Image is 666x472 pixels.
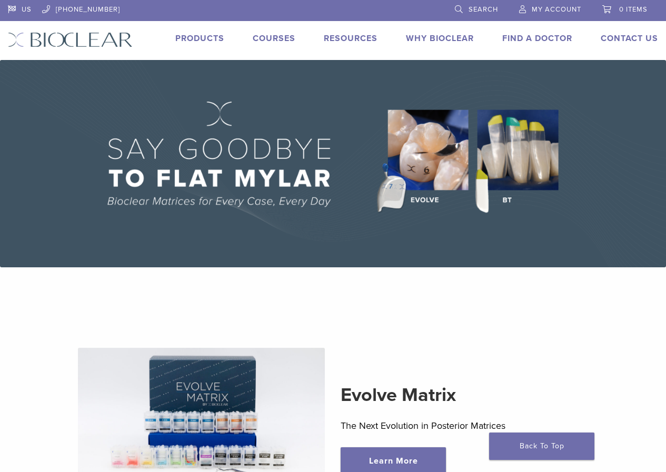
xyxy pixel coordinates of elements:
h2: Evolve Matrix [341,383,588,408]
a: Resources [324,33,377,44]
span: My Account [532,5,581,14]
a: Contact Us [601,33,658,44]
a: Products [175,33,224,44]
a: Back To Top [489,433,594,460]
a: Courses [253,33,295,44]
img: Bioclear [8,32,133,47]
span: Search [469,5,498,14]
a: Why Bioclear [406,33,474,44]
p: The Next Evolution in Posterior Matrices [341,418,588,434]
span: 0 items [619,5,648,14]
a: Find A Doctor [502,33,572,44]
